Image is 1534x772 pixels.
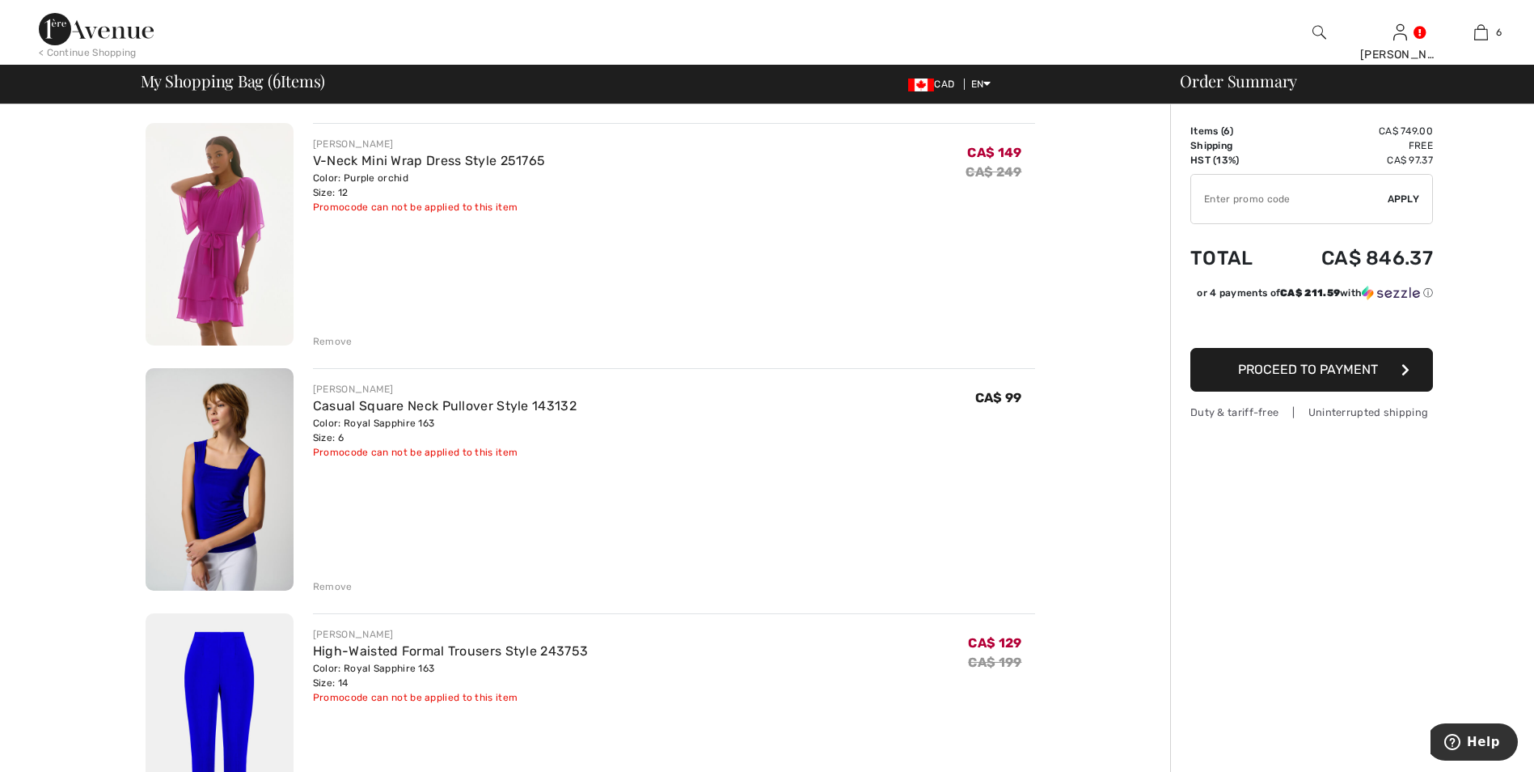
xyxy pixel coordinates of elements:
span: CA$ 211.59 [1280,287,1340,299]
div: Duty & tariff-free | Uninterrupted shipping [1190,405,1433,420]
td: Free [1278,138,1433,153]
span: CA$ 129 [968,635,1021,651]
img: Casual Square Neck Pullover Style 143132 [146,368,294,591]
td: HST (13%) [1190,153,1278,168]
div: Color: Purple orchid Size: 12 [313,171,546,200]
div: Promocode can not be applied to this item [313,445,577,460]
a: Sign In [1393,24,1407,40]
a: 6 [1441,23,1520,42]
div: Remove [313,334,353,349]
span: Proceed to Payment [1238,362,1378,377]
span: Apply [1388,192,1420,206]
button: Proceed to Payment [1190,348,1433,392]
td: CA$ 97.37 [1278,153,1433,168]
s: CA$ 199 [968,655,1021,670]
div: [PERSON_NAME] [1360,46,1439,63]
div: Color: Royal Sapphire 163 Size: 6 [313,416,577,445]
span: EN [971,78,991,90]
span: My Shopping Bag ( Items) [141,73,326,89]
span: 6 [273,69,281,90]
s: CA$ 249 [966,164,1021,180]
input: Promo code [1191,175,1388,223]
td: Shipping [1190,138,1278,153]
img: My Info [1393,23,1407,42]
div: or 4 payments of with [1197,286,1433,300]
iframe: PayPal-paypal [1190,306,1433,342]
span: CA$ 99 [975,390,1022,405]
div: or 4 payments ofCA$ 211.59withSezzle Click to learn more about Sezzle [1190,286,1433,306]
div: Color: Royal Sapphire 163 Size: 14 [313,661,588,690]
div: [PERSON_NAME] [313,382,577,397]
img: My Bag [1474,23,1488,42]
img: search the website [1312,23,1326,42]
td: CA$ 749.00 [1278,124,1433,138]
td: CA$ 846.37 [1278,231,1433,286]
td: Total [1190,231,1278,286]
span: CA$ 149 [967,145,1021,160]
a: Casual Square Neck Pullover Style 143132 [313,398,577,414]
span: CAD [908,78,961,90]
div: [PERSON_NAME] [313,137,546,151]
div: Promocode can not be applied to this item [313,200,546,214]
td: Items ( ) [1190,124,1278,138]
img: Canadian Dollar [908,78,934,91]
div: < Continue Shopping [39,45,137,60]
div: [PERSON_NAME] [313,627,588,642]
span: 6 [1496,25,1502,40]
img: Sezzle [1362,286,1420,300]
img: 1ère Avenue [39,13,154,45]
a: High-Waisted Formal Trousers Style 243753 [313,643,588,659]
div: Promocode can not be applied to this item [313,690,588,705]
span: 6 [1223,125,1230,137]
a: V-Neck Mini Wrap Dress Style 251765 [313,153,546,168]
div: Order Summary [1160,73,1524,89]
img: V-Neck Mini Wrap Dress Style 251765 [146,123,294,346]
div: Remove [313,579,353,594]
iframe: Opens a widget where you can find more information [1430,723,1518,764]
